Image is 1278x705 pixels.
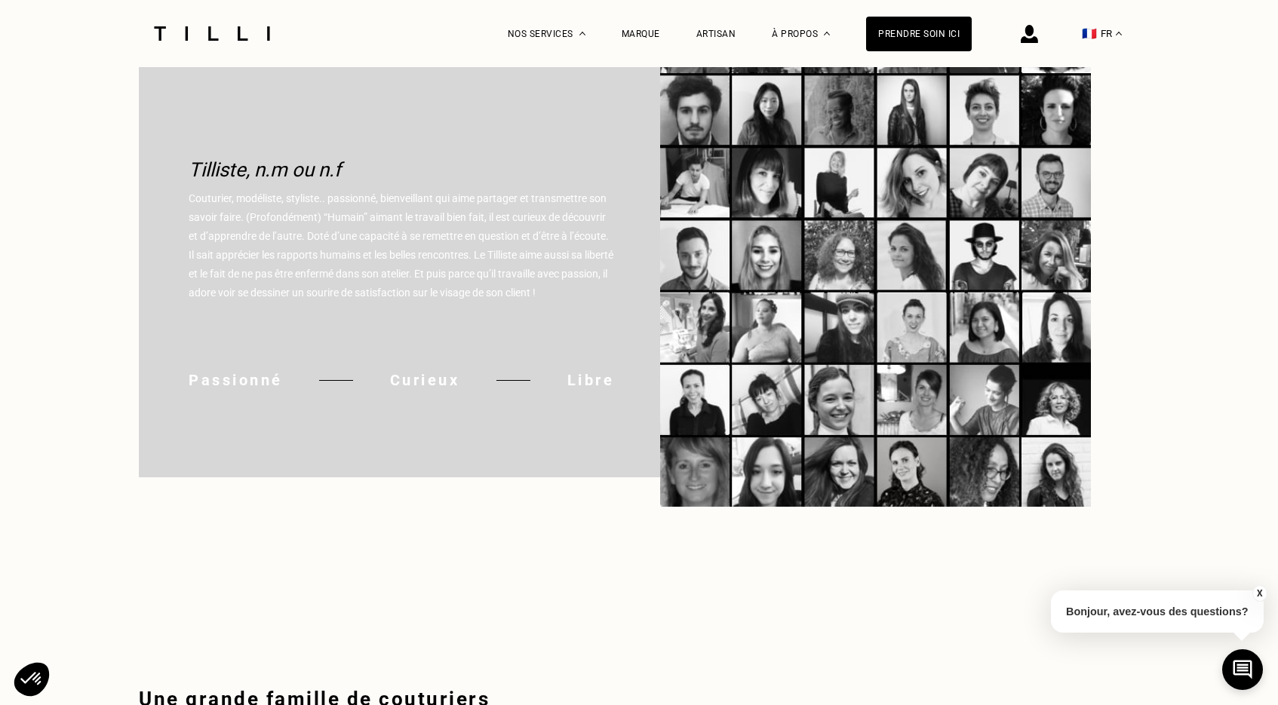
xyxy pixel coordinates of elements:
[149,26,275,41] img: Logo du service de couturière Tilli
[622,29,660,39] a: Marque
[696,29,736,39] a: Artisan
[824,32,830,35] img: Menu déroulant à propos
[1116,32,1122,35] img: menu déroulant
[1082,26,1097,41] span: 🇫🇷
[1252,585,1267,602] button: X
[866,17,972,51] a: Prendre soin ici
[189,370,283,391] p: Passionné
[189,158,341,182] h2: Tilliste, n.m ou n.f
[567,370,615,391] p: Libre
[579,32,585,35] img: Menu déroulant
[660,4,1091,507] img: Tous nos Tillistes
[1021,25,1038,43] img: icône connexion
[1051,590,1264,633] p: Bonjour, avez-vous des questions?
[189,189,614,302] p: Couturier, modéliste, styliste.. passionné, bienveillant qui aime partager et transmettre son sav...
[390,370,460,391] p: Curieux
